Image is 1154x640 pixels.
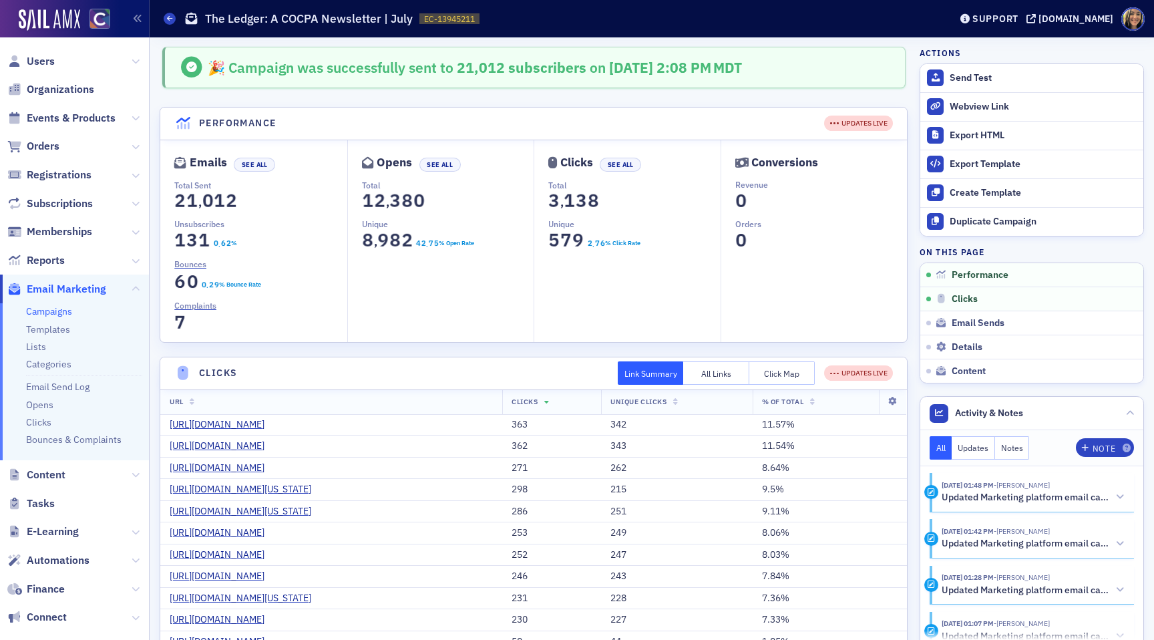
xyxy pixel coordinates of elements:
span: Complaints [174,299,216,311]
a: Organizations [7,82,94,97]
button: [DOMAIN_NAME] [1026,14,1118,23]
span: 8 [359,228,377,252]
span: 1 [196,228,214,252]
h5: Updated Marketing platform email campaign: The Ledger: A COCPA Newsletter | July [942,538,1111,550]
p: Total [362,179,534,191]
span: Content [27,468,65,482]
div: 252 [512,549,592,561]
a: [URL][DOMAIN_NAME] [170,549,274,561]
div: Activity [924,578,938,592]
button: Click Map [749,361,815,385]
div: Opens [377,159,412,166]
span: , [386,193,389,211]
span: Profile [1121,7,1145,31]
a: Subscriptions [7,196,93,211]
div: Export HTML [950,130,1137,142]
section: 12,380 [362,193,425,208]
span: 0 [212,237,219,249]
p: Total Sent [174,179,347,191]
a: Lists [26,341,46,353]
div: Activity [924,485,938,499]
span: 5 [546,228,564,252]
a: Connect [7,610,67,625]
p: Orders [735,218,908,230]
span: 7 [594,237,600,249]
a: [URL][DOMAIN_NAME][US_STATE] [170,484,321,496]
a: Automations [7,553,89,568]
button: Updated Marketing platform email campaign: The Ledger: A COCPA Newsletter | July [942,537,1125,551]
div: UPDATES LIVE [830,368,888,379]
span: 21,012 subscribers [453,58,586,77]
span: Registrations [27,168,91,182]
div: Clicks [560,159,593,166]
p: Unsubscribes [174,218,347,230]
span: Automations [27,553,89,568]
span: % Of Total [762,397,803,406]
span: Content [952,365,986,377]
span: Performance [952,269,1008,281]
span: Clicks [952,293,978,305]
h5: Updated Marketing platform email campaign: The Ledger: A COCPA Newsletter | July [942,585,1111,597]
div: 363 [512,419,592,431]
span: Users [27,54,55,69]
span: 0 [410,189,428,212]
span: 0 [732,189,750,212]
span: 2 [172,189,190,212]
a: Finance [7,582,65,597]
h1: The Ledger: A COCPA Newsletter | July [205,11,413,27]
time: 7/11/2025 01:28 PM [942,573,994,582]
span: 3 [184,228,202,252]
div: Duplicate Campaign [950,216,1137,228]
button: Updated Marketing platform email campaign: The Ledger: A COCPA Newsletter | July [942,490,1125,504]
div: 298 [512,484,592,496]
span: . [592,241,594,250]
a: Opens [26,399,53,411]
div: 7.36% [762,593,898,605]
div: Activity [924,532,938,546]
span: [DATE] [609,58,656,77]
time: 7/11/2025 01:48 PM [942,480,994,490]
div: Activity [924,624,938,638]
a: [URL][DOMAIN_NAME] [170,614,274,626]
span: 9 [570,228,588,252]
section: 60 [174,274,198,289]
section: 131 [174,232,210,248]
span: 0 [184,270,202,293]
div: 342 [610,419,743,431]
div: 8.06% [762,527,898,539]
span: 🎉 Campaign was successfully sent to on [208,58,609,77]
div: 286 [512,506,592,518]
div: % Click Rate [605,238,640,248]
button: Updated Marketing platform email campaign: The Ledger: A COCPA Newsletter | July [942,583,1125,597]
span: 8 [585,189,603,212]
span: Lauren Standiford [994,480,1050,490]
span: 0 [199,189,217,212]
span: Tasks [27,496,55,511]
button: See All [419,158,461,172]
span: Events & Products [27,111,116,126]
button: See All [234,158,275,172]
section: 7 [174,315,186,330]
span: E-Learning [27,524,79,539]
span: 1 [184,189,202,212]
button: Send Test [920,64,1143,92]
span: 8 [398,189,416,212]
div: Create Template [950,187,1137,199]
a: Templates [26,323,70,335]
div: 9.5% [762,484,898,496]
span: Activity & Notes [955,406,1023,420]
section: 0.29 [201,280,219,289]
div: 8.64% [762,462,898,474]
span: Memberships [27,224,92,239]
span: 2 [225,237,232,249]
h4: Performance [199,116,276,130]
a: Memberships [7,224,92,239]
div: 246 [512,571,592,583]
span: 1 [359,189,377,212]
a: Tasks [7,496,55,511]
img: SailAMX [89,9,110,29]
time: 7/11/2025 01:07 PM [942,619,994,628]
div: 362 [512,440,592,452]
span: 6 [172,270,190,293]
span: , [374,232,377,251]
